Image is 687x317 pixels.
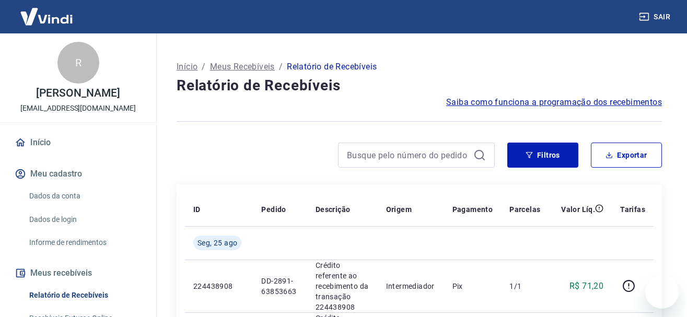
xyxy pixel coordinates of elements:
button: Sair [637,7,674,27]
p: Intermediador [386,281,436,291]
p: Relatório de Recebíveis [287,61,377,73]
p: Crédito referente ao recebimento da transação 224438908 [316,260,369,312]
p: Tarifas [620,204,645,215]
span: Seg, 25 ago [197,238,237,248]
p: [EMAIL_ADDRESS][DOMAIN_NAME] [20,103,136,114]
div: R [57,42,99,84]
button: Exportar [591,143,662,168]
p: Pix [452,281,493,291]
a: Início [177,61,197,73]
a: Dados de login [25,209,144,230]
a: Relatório de Recebíveis [25,285,144,306]
p: R$ 71,20 [569,280,603,292]
a: Meus Recebíveis [210,61,275,73]
button: Meus recebíveis [13,262,144,285]
p: Pedido [261,204,286,215]
iframe: Botão para abrir a janela de mensagens [645,275,679,309]
p: [PERSON_NAME] [36,88,120,99]
p: Parcelas [509,204,540,215]
a: Início [13,131,144,154]
p: Descrição [316,204,351,215]
p: DD-2891-63853663 [261,276,298,297]
p: 224438908 [193,281,244,291]
p: 1/1 [509,281,540,291]
input: Busque pelo número do pedido [347,147,469,163]
p: ID [193,204,201,215]
img: Vindi [13,1,80,32]
p: / [279,61,283,73]
p: / [202,61,205,73]
a: Saiba como funciona a programação dos recebimentos [446,96,662,109]
button: Meu cadastro [13,162,144,185]
a: Dados da conta [25,185,144,207]
p: Pagamento [452,204,493,215]
h4: Relatório de Recebíveis [177,75,662,96]
button: Filtros [507,143,578,168]
p: Valor Líq. [561,204,595,215]
p: Origem [386,204,412,215]
a: Informe de rendimentos [25,232,144,253]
